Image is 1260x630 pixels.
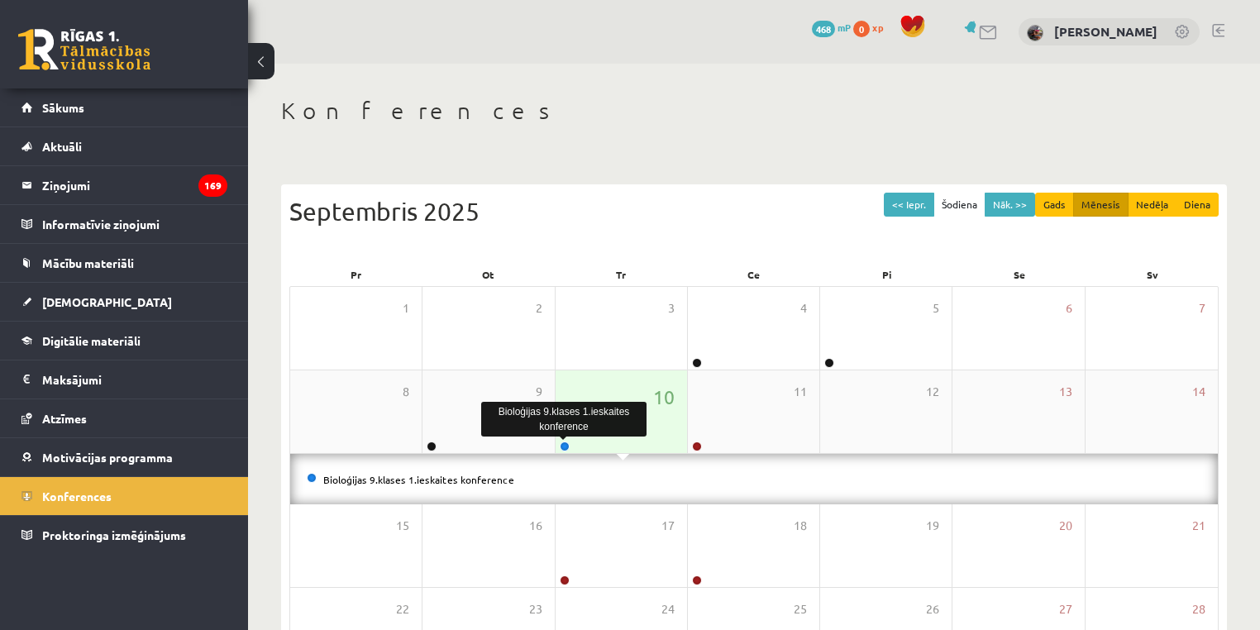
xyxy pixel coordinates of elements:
[661,600,675,618] span: 24
[21,477,227,515] a: Konferences
[1073,193,1129,217] button: Mēnesis
[926,383,939,401] span: 12
[42,360,227,399] legend: Maksājumi
[812,21,851,34] a: 468 mP
[1066,299,1072,317] span: 6
[926,517,939,535] span: 19
[21,516,227,554] a: Proktoringa izmēģinājums
[688,263,821,286] div: Ce
[953,263,1086,286] div: Se
[794,600,807,618] span: 25
[396,600,409,618] span: 22
[281,97,1227,125] h1: Konferences
[933,299,939,317] span: 5
[21,88,227,126] a: Sākums
[42,255,134,270] span: Mācību materiāli
[21,283,227,321] a: [DEMOGRAPHIC_DATA]
[42,100,84,115] span: Sākums
[42,166,227,204] legend: Ziņojumi
[42,411,87,426] span: Atzīmes
[1035,193,1074,217] button: Gads
[42,333,141,348] span: Digitālie materiāli
[853,21,870,37] span: 0
[794,383,807,401] span: 11
[536,299,542,317] span: 2
[1086,263,1219,286] div: Sv
[21,322,227,360] a: Digitālie materiāli
[42,139,82,154] span: Aktuāli
[555,263,688,286] div: Tr
[21,205,227,243] a: Informatīvie ziņojumi
[661,517,675,535] span: 17
[1059,383,1072,401] span: 13
[422,263,556,286] div: Ot
[529,600,542,618] span: 23
[289,263,422,286] div: Pr
[838,21,851,34] span: mP
[926,600,939,618] span: 26
[42,489,112,504] span: Konferences
[933,193,986,217] button: Šodiena
[323,473,514,486] a: Bioloģijas 9.klases 1.ieskaites konference
[198,174,227,197] i: 169
[794,517,807,535] span: 18
[536,383,542,401] span: 9
[812,21,835,37] span: 468
[1128,193,1176,217] button: Nedēļa
[18,29,150,70] a: Rīgas 1. Tālmācības vidusskola
[21,244,227,282] a: Mācību materiāli
[481,402,647,437] div: Bioloģijas 9.klases 1.ieskaites konference
[853,21,891,34] a: 0 xp
[668,299,675,317] span: 3
[42,527,186,542] span: Proktoringa izmēģinājums
[42,450,173,465] span: Motivācijas programma
[1199,299,1205,317] span: 7
[1054,23,1157,40] a: [PERSON_NAME]
[21,399,227,437] a: Atzīmes
[820,263,953,286] div: Pi
[529,517,542,535] span: 16
[21,127,227,165] a: Aktuāli
[1192,383,1205,401] span: 14
[396,517,409,535] span: 15
[1192,600,1205,618] span: 28
[21,166,227,204] a: Ziņojumi169
[21,438,227,476] a: Motivācijas programma
[884,193,934,217] button: << Iepr.
[1192,517,1205,535] span: 21
[1027,25,1043,41] img: Evelīna Bernatoviča
[403,383,409,401] span: 8
[1176,193,1219,217] button: Diena
[1059,600,1072,618] span: 27
[653,383,675,411] span: 10
[289,193,1219,230] div: Septembris 2025
[872,21,883,34] span: xp
[985,193,1035,217] button: Nāk. >>
[403,299,409,317] span: 1
[800,299,807,317] span: 4
[21,360,227,399] a: Maksājumi
[42,294,172,309] span: [DEMOGRAPHIC_DATA]
[42,205,227,243] legend: Informatīvie ziņojumi
[1059,517,1072,535] span: 20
